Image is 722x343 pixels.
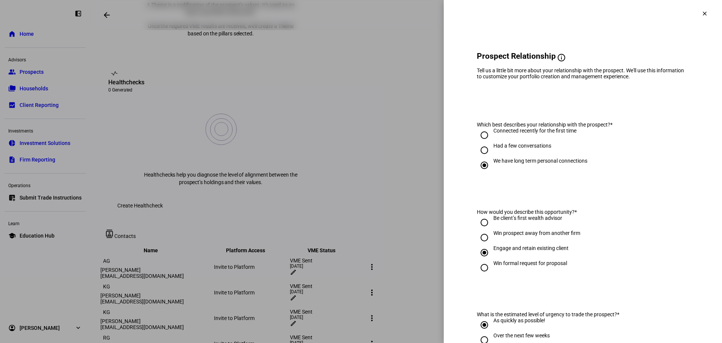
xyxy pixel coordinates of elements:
span: How would you describe this opportunity? [477,209,575,215]
span: What is the estimated level of urgency to trade the prospect? [477,311,617,317]
span: Which best describes your relationship with the prospect? [477,122,610,128]
div: Tell us a little bit more about your relationship with the prospect. We'll use this information t... [477,67,689,79]
span: Why we ask [566,53,613,62]
div: Engage and retain existing client [493,245,569,251]
div: As quickly as possible! [493,317,545,323]
mat-icon: clear [701,10,708,17]
div: We have long term personal connections [493,158,587,164]
mat-icon: info [557,53,566,62]
div: Had a few conversations [493,143,551,149]
div: Win formal request for proposal [493,260,567,266]
span: Prospect Relationship [477,52,556,61]
div: Connected recently for the first time [493,128,576,134]
div: Be client’s first wealth advisor [493,215,562,221]
div: Over the next few weeks [493,332,550,338]
div: Win prospect away from another firm [493,230,580,236]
